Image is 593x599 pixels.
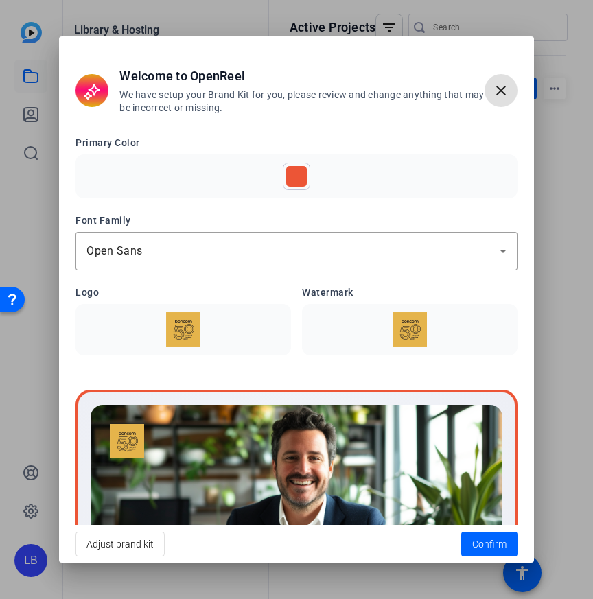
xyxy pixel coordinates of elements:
[302,285,518,300] h3: Watermark
[86,531,154,557] span: Adjust brand kit
[119,67,484,85] h2: Welcome to OpenReel
[75,136,517,150] h3: Primary Color
[119,89,484,115] h3: We have setup your Brand Kit for you, please review and change anything that may be incorrect or ...
[472,537,507,552] span: Confirm
[310,312,509,347] img: Watermark
[75,213,517,228] h3: Font Family
[86,244,143,257] span: Open Sans
[493,82,509,99] mat-icon: close
[461,532,518,556] button: Confirm
[75,285,291,300] h3: Logo
[75,532,165,556] button: Adjust brand kit
[84,312,283,347] img: Logo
